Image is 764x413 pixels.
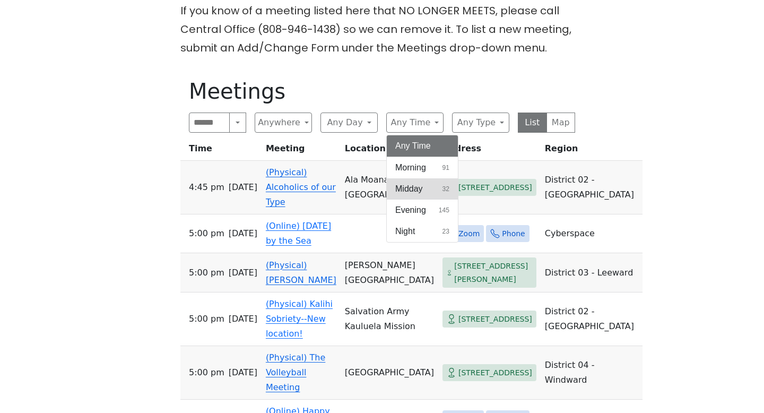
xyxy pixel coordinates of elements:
span: [DATE] [229,365,257,380]
span: 5:00 PM [189,365,224,380]
span: 5:00 PM [189,312,224,326]
input: Search [189,113,230,133]
span: [STREET_ADDRESS][PERSON_NAME] [454,260,532,286]
span: [DATE] [229,226,257,241]
span: Night [395,225,415,238]
p: If you know of a meeting listed here that NO LONGER MEETS, please call Central Office (808-946-14... [180,2,584,57]
td: [PERSON_NAME][GEOGRAPHIC_DATA] [341,253,438,292]
button: Any Day [320,113,378,133]
span: 91 results [442,163,449,173]
div: Any Time [386,135,458,243]
span: 4:45 PM [189,180,224,195]
span: [DATE] [229,180,257,195]
span: Midday [395,183,423,195]
button: Search [229,113,246,133]
button: List [518,113,547,133]
th: Meeting [262,141,341,161]
span: Morning [395,161,426,174]
span: [DATE] [229,265,257,280]
th: Region [541,141,643,161]
span: Phone [502,227,525,240]
span: [DATE] [229,312,257,326]
a: (Physical) The Volleyball Meeting [266,352,325,392]
td: Ala Moana [GEOGRAPHIC_DATA] [341,161,438,214]
span: [STREET_ADDRESS] [458,366,532,380]
a: (Online) [DATE] by the Sea [266,221,331,246]
button: Map [546,113,576,133]
button: Any Time [387,135,458,157]
a: (Physical) Alcoholics of our Type [266,167,336,207]
td: District 02 - [GEOGRAPHIC_DATA] [541,161,643,214]
th: Address [438,141,541,161]
button: Evening145 results [387,200,458,221]
span: Evening [395,204,426,217]
td: District 03 - Leeward [541,253,643,292]
button: Anywhere [255,113,312,133]
td: District 04 - Windward [541,346,643,400]
button: Any Time [386,113,444,133]
button: Morning91 results [387,157,458,178]
a: (Physical) Kalihi Sobriety--New location! [266,299,333,339]
span: [STREET_ADDRESS] [458,313,532,326]
span: [STREET_ADDRESS] [458,181,532,194]
button: Any Type [452,113,509,133]
th: Time [180,141,262,161]
h1: Meetings [189,79,575,104]
span: Zoom [458,227,480,240]
td: [GEOGRAPHIC_DATA] [341,346,438,400]
button: Midday32 results [387,178,458,200]
span: 32 results [442,184,449,194]
td: District 02 - [GEOGRAPHIC_DATA] [541,292,643,346]
button: Night23 results [387,221,458,242]
span: 5:00 PM [189,226,224,241]
td: Cyberspace [541,214,643,253]
span: 145 results [439,205,449,215]
th: Location / Group [341,141,438,161]
td: Salvation Army Kauluela Mission [341,292,438,346]
span: 5:00 PM [189,265,224,280]
span: 23 results [442,227,449,236]
a: (Physical) [PERSON_NAME] [266,260,336,285]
